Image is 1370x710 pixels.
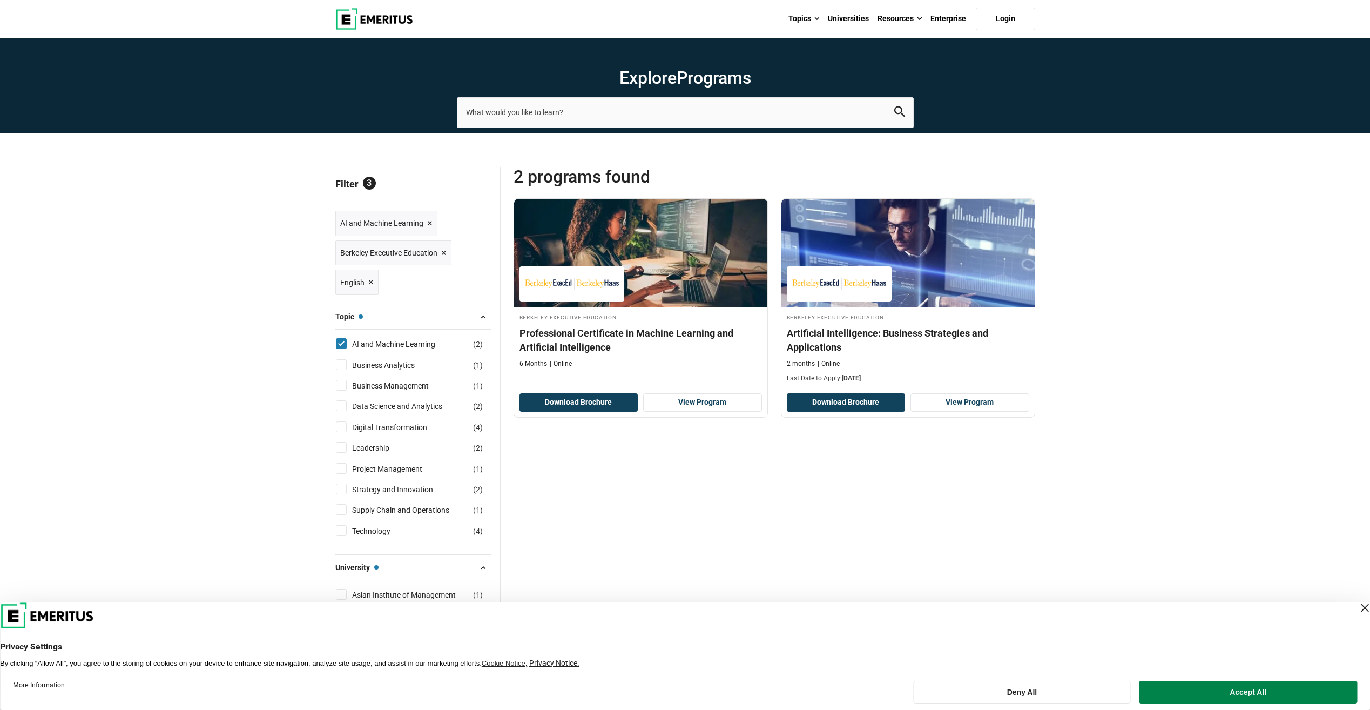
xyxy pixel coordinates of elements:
[476,381,480,390] span: 1
[842,374,861,382] span: [DATE]
[473,525,483,537] span: ( )
[476,465,480,473] span: 1
[473,589,483,601] span: ( )
[473,400,483,412] span: ( )
[352,525,412,537] a: Technology
[476,485,480,494] span: 2
[976,8,1035,30] a: Login
[352,400,464,412] a: Data Science and Analytics
[473,359,483,371] span: ( )
[473,463,483,475] span: ( )
[335,211,437,236] a: AI and Machine Learning ×
[787,359,815,369] p: 2 months
[519,326,762,353] h4: Professional Certificate in Machine Learning and Artificial Intelligence
[787,393,906,412] button: Download Brochure
[476,506,480,514] span: 1
[340,277,365,289] span: English
[363,177,376,190] span: 3
[910,393,1029,412] a: View Program
[352,359,436,371] a: Business Analytics
[340,247,437,259] span: Berkeley Executive Education
[473,380,483,392] span: ( )
[427,216,433,231] span: ×
[476,423,480,432] span: 4
[894,106,905,119] button: search
[476,340,480,349] span: 2
[894,109,905,119] a: search
[476,591,480,599] span: 1
[335,559,491,575] button: University
[335,166,491,202] p: Filter
[476,402,480,411] span: 2
[476,361,480,370] span: 1
[352,504,471,516] a: Supply Chain and Operations
[473,338,483,350] span: ( )
[441,245,447,261] span: ×
[335,270,379,295] a: English ×
[457,97,914,128] input: search-page
[787,326,1029,353] h4: Artificial Intelligence: Business Strategies and Applications
[787,312,1029,321] h4: Berkeley Executive Education
[352,589,477,601] a: Asian Institute of Management
[340,217,423,229] span: AI and Machine Learning
[352,484,455,495] a: Strategy and Innovation
[643,393,762,412] a: View Program
[335,561,379,573] span: University
[458,178,491,192] a: Reset all
[352,421,449,433] a: Digital Transformation
[476,527,480,535] span: 4
[781,199,1035,389] a: AI and Machine Learning Course by Berkeley Executive Education - September 11, 2025 Berkeley Exec...
[352,338,457,350] a: AI and Machine Learning
[457,67,914,89] h1: Explore
[335,309,491,325] button: Topic
[368,274,374,290] span: ×
[335,240,451,266] a: Berkeley Executive Education ×
[473,484,483,495] span: ( )
[476,444,480,452] span: 2
[519,393,638,412] button: Download Brochure
[787,374,1029,383] p: Last Date to Apply:
[781,199,1035,307] img: Artificial Intelligence: Business Strategies and Applications | Online AI and Machine Learning Co...
[473,421,483,433] span: ( )
[514,199,767,374] a: AI and Machine Learning Course by Berkeley Executive Education - Berkeley Executive Education Ber...
[792,272,886,296] img: Berkeley Executive Education
[550,359,572,369] p: Online
[335,311,363,323] span: Topic
[352,463,444,475] a: Project Management
[525,272,619,296] img: Berkeley Executive Education
[473,504,483,516] span: ( )
[514,166,774,187] span: 2 Programs found
[818,359,840,369] p: Online
[519,312,762,321] h4: Berkeley Executive Education
[677,68,751,88] span: Programs
[352,442,411,454] a: Leadership
[514,199,767,307] img: Professional Certificate in Machine Learning and Artificial Intelligence | Online AI and Machine ...
[473,442,483,454] span: ( )
[519,359,547,369] p: 6 Months
[352,380,450,392] a: Business Management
